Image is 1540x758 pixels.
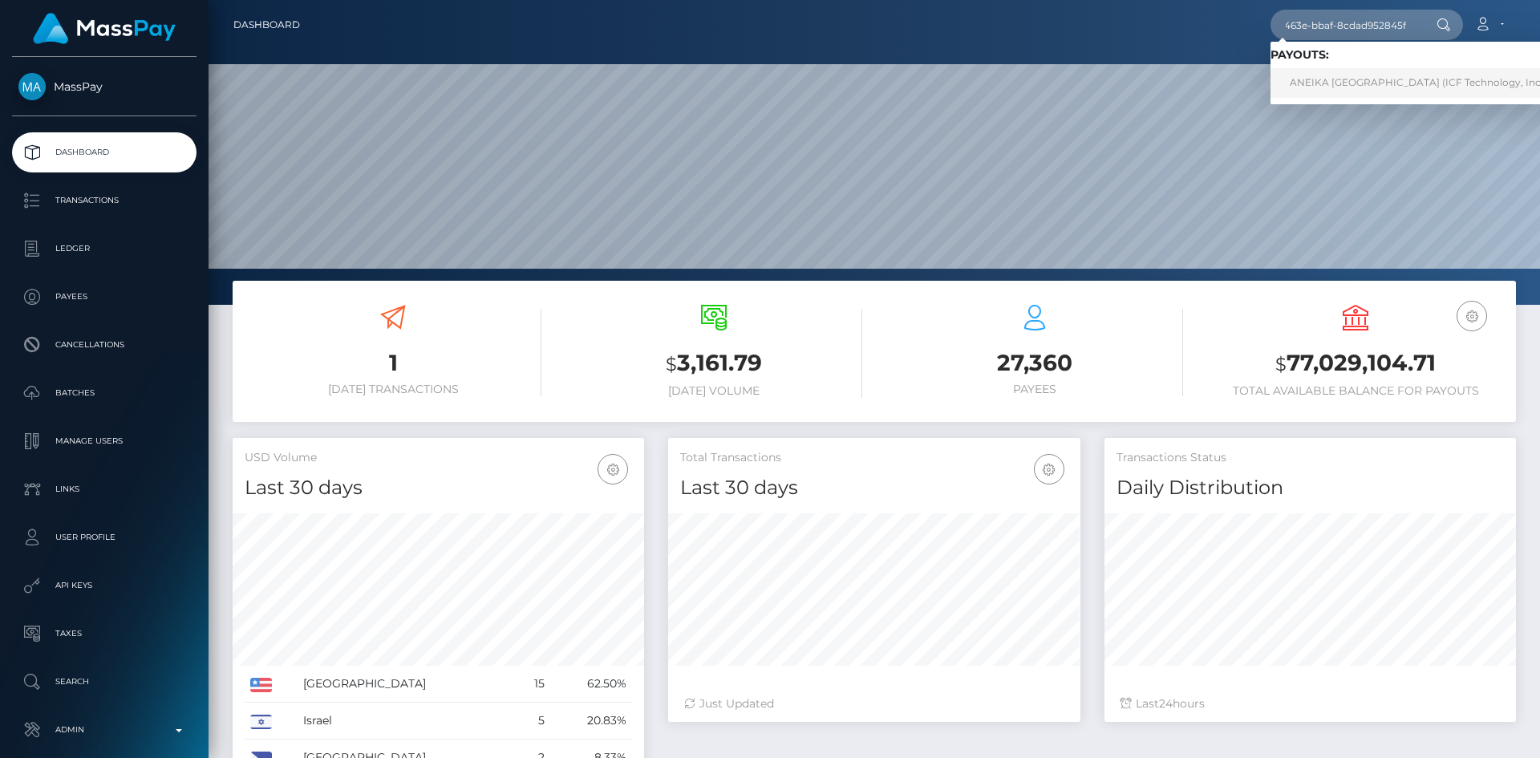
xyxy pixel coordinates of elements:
p: Links [18,477,190,501]
a: Links [12,469,197,509]
h6: [DATE] Volume [565,384,862,398]
td: Israel [298,703,515,740]
td: [GEOGRAPHIC_DATA] [298,666,515,703]
h3: 77,029,104.71 [1207,347,1504,380]
img: MassPay Logo [33,13,176,44]
p: Manage Users [18,429,190,453]
small: $ [666,353,677,375]
h4: Daily Distribution [1116,474,1504,502]
img: US.png [250,678,272,692]
h3: 27,360 [886,347,1183,379]
a: Batches [12,373,197,413]
h6: [DATE] Transactions [245,383,541,396]
td: 5 [515,703,550,740]
a: Transactions [12,180,197,221]
p: Search [18,670,190,694]
h4: Last 30 days [680,474,1068,502]
h6: Total Available Balance for Payouts [1207,384,1504,398]
a: Cancellations [12,325,197,365]
td: 20.83% [550,703,632,740]
p: Payees [18,285,190,309]
a: Admin [12,710,197,750]
a: Dashboard [233,8,300,42]
p: Transactions [18,188,190,213]
p: Admin [18,718,190,742]
h6: Payees [886,383,1183,396]
a: Taxes [12,614,197,654]
p: Dashboard [18,140,190,164]
h5: USD Volume [245,450,632,466]
small: $ [1275,353,1287,375]
p: Batches [18,381,190,405]
a: API Keys [12,565,197,606]
a: Manage Users [12,421,197,461]
a: Dashboard [12,132,197,172]
a: Search [12,662,197,702]
div: Last hours [1121,695,1500,712]
p: API Keys [18,574,190,598]
input: Search... [1270,10,1421,40]
p: Cancellations [18,333,190,357]
span: 24 [1159,696,1173,711]
h4: Last 30 days [245,474,632,502]
img: IL.png [250,715,272,729]
h5: Total Transactions [680,450,1068,466]
p: Taxes [18,622,190,646]
p: User Profile [18,525,190,549]
span: MassPay [12,79,197,94]
h3: 3,161.79 [565,347,862,380]
a: Payees [12,277,197,317]
a: User Profile [12,517,197,557]
td: 62.50% [550,666,632,703]
h3: 1 [245,347,541,379]
a: Ledger [12,229,197,269]
h5: Transactions Status [1116,450,1504,466]
img: MassPay [18,73,46,100]
div: Just Updated [684,695,1064,712]
td: 15 [515,666,550,703]
p: Ledger [18,237,190,261]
